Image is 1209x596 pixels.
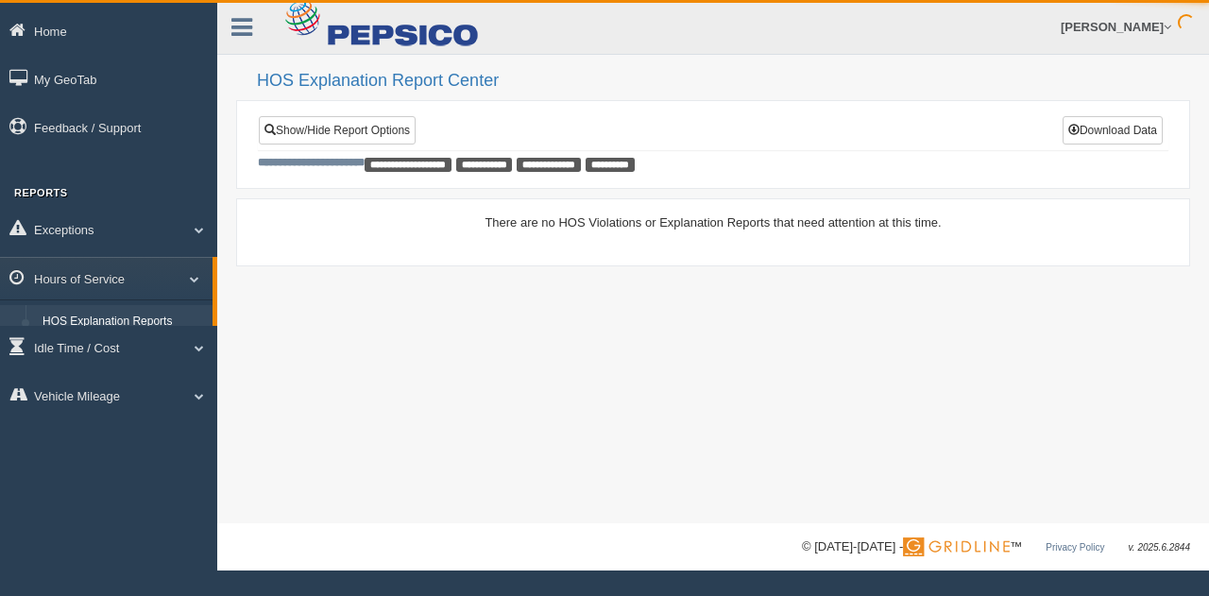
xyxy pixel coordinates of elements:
a: HOS Explanation Reports [34,305,213,339]
img: Gridline [903,537,1010,556]
button: Download Data [1063,116,1163,145]
div: © [DATE]-[DATE] - ™ [802,537,1190,557]
a: Show/Hide Report Options [259,116,416,145]
h2: HOS Explanation Report Center [257,72,1190,91]
span: v. 2025.6.2844 [1129,542,1190,553]
a: Privacy Policy [1046,542,1104,553]
div: There are no HOS Violations or Explanation Reports that need attention at this time. [258,213,1168,231]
